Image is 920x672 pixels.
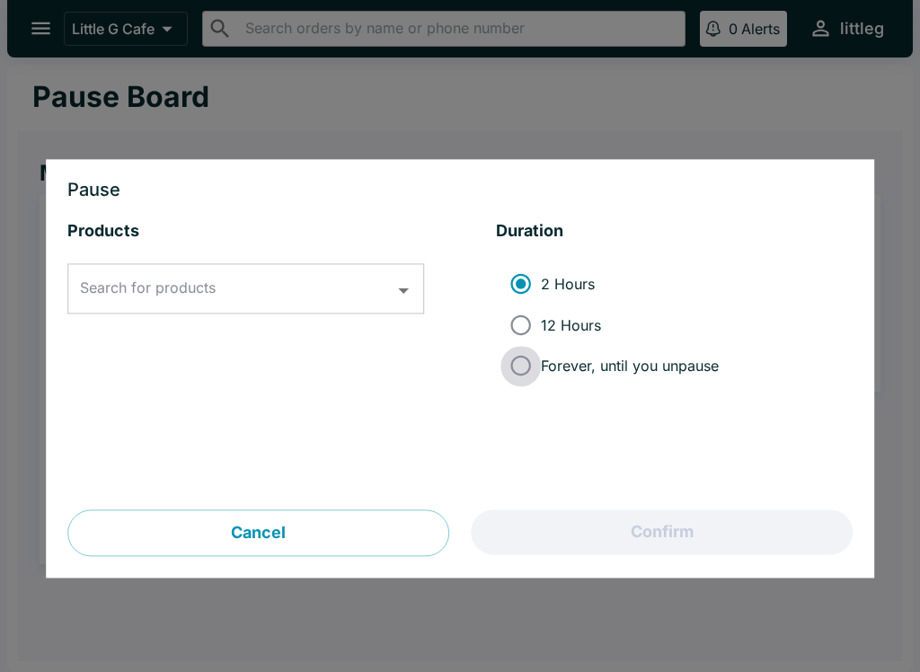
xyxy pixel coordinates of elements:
[67,221,424,243] h5: Products
[67,510,449,557] button: Cancel
[496,221,853,243] h5: Duration
[541,357,719,375] span: Forever, until you unpause
[541,316,601,334] span: 12 Hours
[67,181,853,199] h3: Pause
[390,277,418,305] button: Open
[541,275,595,293] span: 2 Hours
